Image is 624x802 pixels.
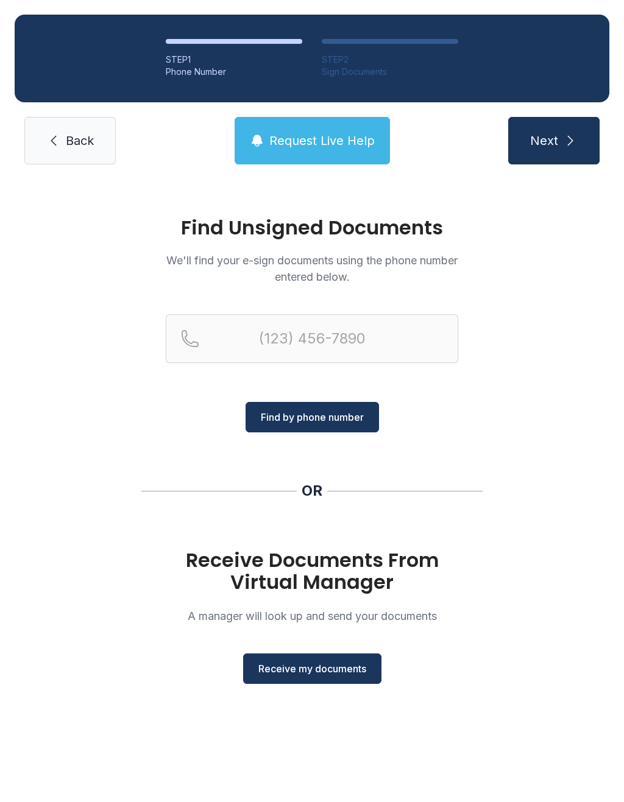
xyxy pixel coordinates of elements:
span: Find by phone number [261,410,364,424]
span: Next [530,132,558,149]
div: OR [302,481,322,501]
span: Back [66,132,94,149]
div: Sign Documents [322,66,458,78]
input: Reservation phone number [166,314,458,363]
div: STEP 2 [322,54,458,66]
div: Phone Number [166,66,302,78]
span: Request Live Help [269,132,375,149]
p: A manager will look up and send your documents [166,608,458,624]
h1: Find Unsigned Documents [166,218,458,237]
div: STEP 1 [166,54,302,66]
p: We'll find your e-sign documents using the phone number entered below. [166,252,458,285]
span: Receive my documents [258,661,366,676]
h1: Receive Documents From Virtual Manager [166,549,458,593]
